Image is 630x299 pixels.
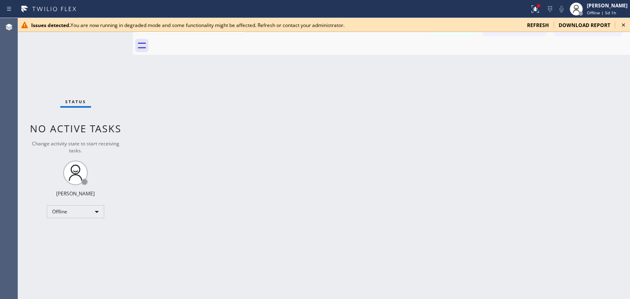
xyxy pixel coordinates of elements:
div: Offline [47,205,104,218]
div: [PERSON_NAME] [587,2,628,9]
span: download report [559,22,610,29]
button: Mute [556,3,567,15]
span: Offline | 5d 1h [587,10,616,16]
span: Status [65,99,86,104]
span: refresh [527,22,549,29]
div: [PERSON_NAME] [56,190,95,197]
b: Issues detected. [31,22,71,29]
span: No active tasks [30,122,121,135]
div: You are now running in degraded mode and some functionality might be affected. Refresh or contact... [31,22,520,29]
span: Change activity state to start receiving tasks. [32,140,119,154]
